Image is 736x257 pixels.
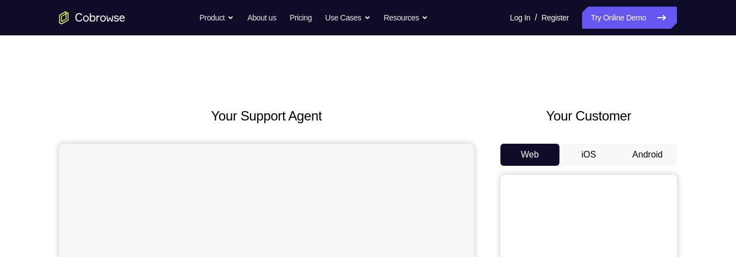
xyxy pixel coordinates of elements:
[582,7,677,29] a: Try Online Demo
[510,7,530,29] a: Log In
[200,7,234,29] button: Product
[290,7,312,29] a: Pricing
[325,7,370,29] button: Use Cases
[500,144,559,166] button: Web
[535,11,537,24] span: /
[559,144,618,166] button: iOS
[542,7,569,29] a: Register
[247,7,276,29] a: About us
[59,106,474,126] h2: Your Support Agent
[618,144,677,166] button: Android
[500,106,677,126] h2: Your Customer
[384,7,429,29] button: Resources
[59,11,125,24] a: Go to the home page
